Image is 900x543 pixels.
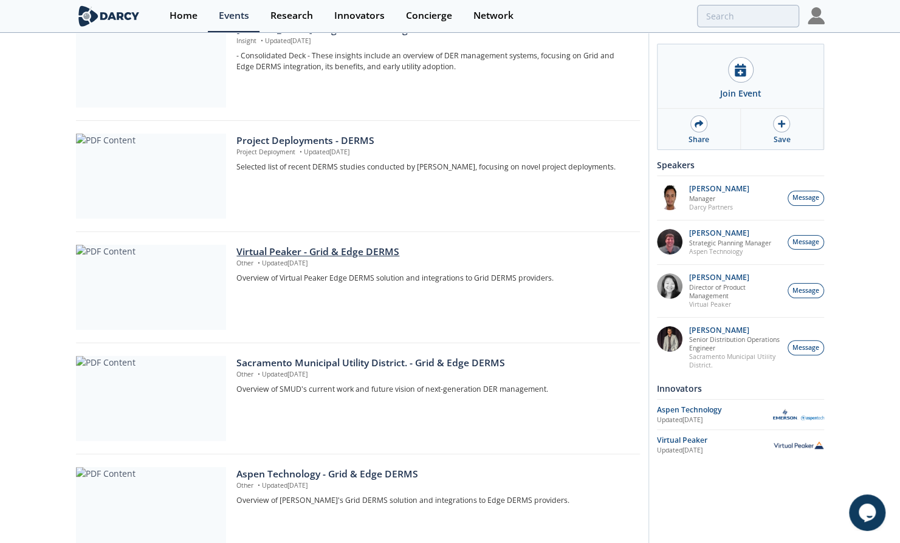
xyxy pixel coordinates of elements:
[773,134,790,145] div: Save
[697,5,799,27] input: Advanced Search
[219,11,249,21] div: Events
[792,237,819,247] span: Message
[788,283,824,298] button: Message
[76,5,142,27] img: logo-wide.svg
[689,134,709,145] div: Share
[689,352,781,369] p: Sacramento Municipal Utility District.
[334,11,385,21] div: Innovators
[657,273,682,299] img: 8160f632-77e6-40bd-9ce2-d8c8bb49c0dd
[76,245,640,330] a: PDF Content Virtual Peaker - Grid & Edge DERMS Other •Updated[DATE] Overview of Virtual Peaker Ed...
[788,191,824,206] button: Message
[236,162,631,172] p: Selected list of recent DERMS studies conducted by [PERSON_NAME], focusing on novel project deplo...
[792,193,819,203] span: Message
[689,239,771,247] p: Strategic Planning Manager
[76,134,640,219] a: PDF Content Project Deployments - DERMS Project Deployment •Updated[DATE] Selected list of recent...
[689,335,781,352] p: Senior Distribution Operations Engineer
[720,87,761,100] div: Join Event
[657,434,824,456] a: Virtual Peaker Updated[DATE] Virtual Peaker
[792,343,819,353] span: Message
[657,185,682,210] img: vRBZwDRnSTOrB1qTpmXr
[236,356,631,371] div: Sacramento Municipal Utility District. - Grid & Edge DERMS
[689,273,781,282] p: [PERSON_NAME]
[657,229,682,254] img: accc9a8e-a9c1-4d58-ae37-132228efcf55
[236,273,631,284] p: Overview of Virtual Peaker Edge DERMS solution and integrations to Grid DERMS providers.
[236,36,631,46] p: Insight Updated [DATE]
[657,326,682,352] img: 7fca56e2-1683-469f-8840-285a17278393
[406,11,452,21] div: Concierge
[689,203,749,211] p: Darcy Partners
[689,194,749,203] p: Manager
[657,415,773,425] div: Updated [DATE]
[270,11,313,21] div: Research
[473,11,514,21] div: Network
[236,50,631,73] p: - Consolidated Deck - These insights include an overview of DER management systems, focusing on G...
[297,148,304,156] span: •
[76,356,640,441] a: PDF Content Sacramento Municipal Utility District. - Grid & Edge DERMS Other •Updated[DATE] Overv...
[773,409,824,420] img: Aspen Technology
[236,384,631,395] p: Overview of SMUD's current work and future vision of next-generation DER management.
[236,134,631,148] div: Project Deployments - DERMS
[788,340,824,355] button: Message
[792,286,819,296] span: Message
[689,229,771,237] p: [PERSON_NAME]
[236,370,631,380] p: Other Updated [DATE]
[657,378,824,399] div: Innovators
[236,495,631,506] p: Overview of [PERSON_NAME]'s Grid DERMS solution and integrations to Edge DERMS providers.
[773,441,824,449] img: Virtual Peaker
[689,247,771,256] p: Aspen Technology
[236,467,631,482] div: Aspen Technology - Grid & Edge DERMS
[657,435,773,446] div: Virtual Peaker
[255,481,262,490] span: •
[689,283,781,300] p: Director of Product Management
[657,405,773,415] div: Aspen Technology
[788,235,824,250] button: Message
[258,36,265,45] span: •
[689,185,749,193] p: [PERSON_NAME]
[849,494,888,531] iframe: chat widget
[689,300,781,309] p: Virtual Peaker
[76,22,640,108] a: PDF Content [PERSON_NAME] Insights - Grid & Edge DERMS Consolidated Deck Insight •Updated[DATE] -...
[808,7,825,24] img: Profile
[657,446,773,456] div: Updated [DATE]
[170,11,198,21] div: Home
[236,481,631,491] p: Other Updated [DATE]
[236,259,631,268] p: Other Updated [DATE]
[255,370,262,378] span: •
[255,259,262,267] span: •
[236,245,631,259] div: Virtual Peaker - Grid & Edge DERMS
[236,148,631,157] p: Project Deployment Updated [DATE]
[657,154,824,176] div: Speakers
[657,404,824,425] a: Aspen Technology Updated[DATE] Aspen Technology
[689,326,781,335] p: [PERSON_NAME]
